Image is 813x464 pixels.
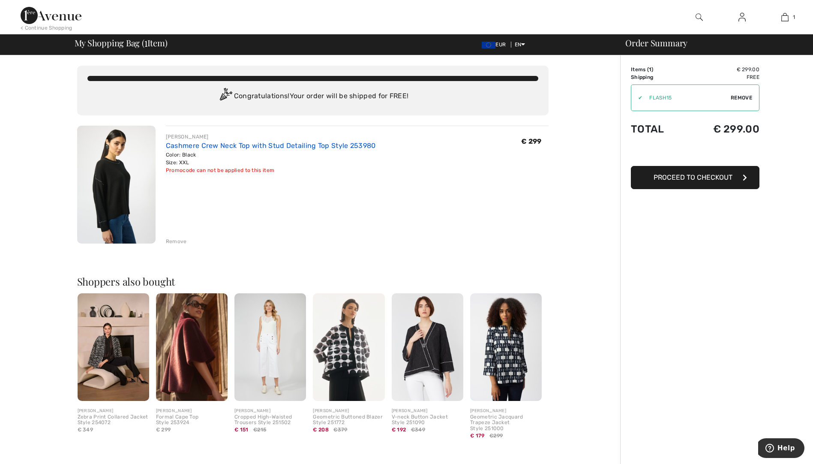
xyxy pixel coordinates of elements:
span: Proceed to Checkout [654,173,732,181]
div: < Continue Shopping [21,24,72,32]
img: Formal Cape Top Style 253924 [156,293,228,401]
span: 1 [144,36,147,48]
div: Zebra Print Collared Jacket Style 254072 [78,414,149,426]
div: Geometric Jacquard Trapeze Jacket Style 251000 [470,414,542,432]
button: Proceed to Checkout [631,166,759,189]
img: Geometric Buttoned Blazer Style 251772 [313,293,384,401]
div: V-neck Button Jacket Style 251090 [392,414,463,426]
div: [PERSON_NAME] [156,408,228,414]
span: Remove [731,94,752,102]
div: Promocode can not be applied to this item [166,166,376,174]
div: [PERSON_NAME] [78,408,149,414]
a: 1 [764,12,806,22]
span: € 299 [156,427,171,433]
img: search the website [696,12,703,22]
div: Remove [166,238,187,245]
span: 1 [649,66,651,72]
img: Cropped High-Waisted Trousers Style 251502 [234,293,306,401]
div: Color: Black Size: XXL [166,151,376,166]
img: Cashmere Crew Neck Top with Stud Detailing Top Style 253980 [77,126,156,244]
div: ✔ [631,94,642,102]
td: Free [684,73,759,81]
iframe: Opens a widget where you can find more information [758,438,804,460]
div: Formal Cape Top Style 253924 [156,414,228,426]
div: Geometric Buttoned Blazer Style 251772 [313,414,384,426]
td: € 299.00 [684,114,759,144]
span: €349 [411,426,425,434]
span: 1 [793,13,795,21]
img: My Bag [781,12,789,22]
span: € 299 [521,137,542,145]
input: Promo code [642,85,731,111]
img: V-neck Button Jacket Style 251090 [392,293,463,401]
iframe: PayPal [631,144,759,163]
div: [PERSON_NAME] [166,133,376,141]
span: € 151 [234,427,249,433]
td: Items ( ) [631,66,684,73]
div: Cropped High-Waisted Trousers Style 251502 [234,414,306,426]
div: [PERSON_NAME] [234,408,306,414]
span: € 179 [470,433,485,439]
span: €299 [489,432,503,440]
span: EUR [482,42,509,48]
div: [PERSON_NAME] [313,408,384,414]
img: 1ère Avenue [21,7,81,24]
img: My Info [738,12,746,22]
div: Order Summary [615,39,808,47]
div: Congratulations! Your order will be shipped for FREE! [87,88,538,105]
img: Geometric Jacquard Trapeze Jacket Style 251000 [470,293,542,401]
img: Zebra Print Collared Jacket Style 254072 [78,293,149,401]
div: [PERSON_NAME] [470,408,542,414]
span: €215 [253,426,266,434]
h2: Shoppers also bought [77,276,549,286]
span: € 192 [392,427,406,433]
span: € 349 [78,427,93,433]
span: EN [515,42,525,48]
a: Sign In [732,12,753,23]
img: Euro [482,42,495,48]
span: € 208 [313,427,329,433]
td: € 299.00 [684,66,759,73]
td: Total [631,114,684,144]
a: Cashmere Crew Neck Top with Stud Detailing Top Style 253980 [166,142,376,150]
div: [PERSON_NAME] [392,408,463,414]
span: My Shopping Bag ( Item) [75,39,168,47]
img: Congratulation2.svg [217,88,234,105]
td: Shipping [631,73,684,81]
span: €379 [333,426,347,434]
